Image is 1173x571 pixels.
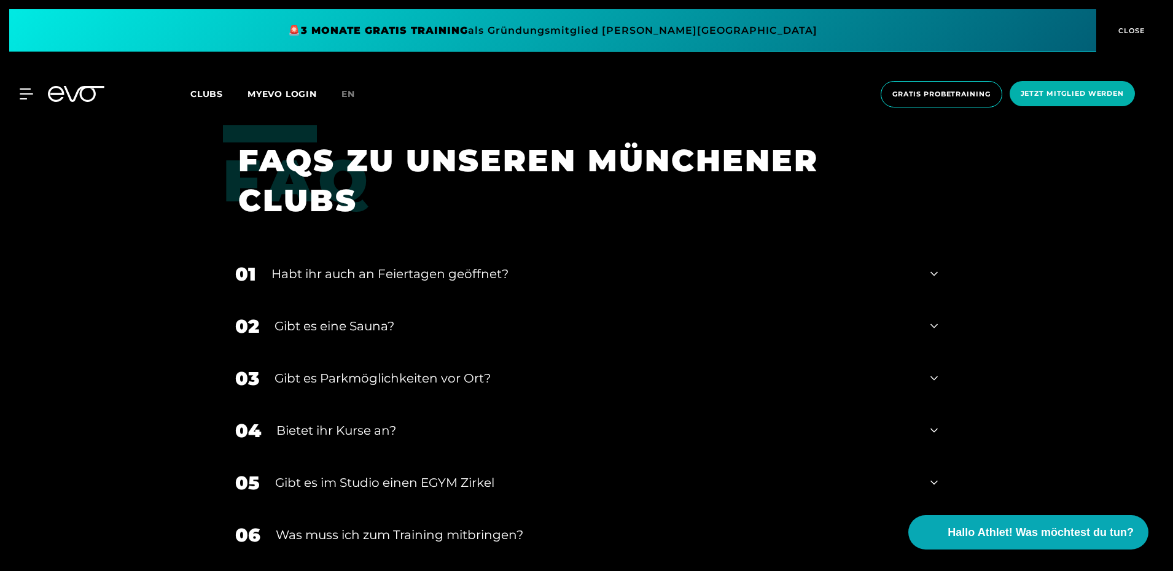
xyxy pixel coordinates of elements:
span: Jetzt Mitglied werden [1021,88,1124,99]
span: Clubs [190,88,223,99]
button: CLOSE [1096,9,1164,52]
div: Habt ihr auch an Feiertagen geöffnet? [271,265,915,283]
div: 04 [235,417,261,445]
a: Jetzt Mitglied werden [1006,81,1139,107]
div: 02 [235,313,259,340]
div: 03 [235,365,259,392]
div: Gibt es Parkmöglichkeiten vor Ort? [275,369,915,387]
a: MYEVO LOGIN [247,88,317,99]
div: Gibt es im Studio einen EGYM Zirkel [275,473,915,492]
span: Hallo Athlet! Was möchtest du tun? [948,524,1134,541]
div: Bietet ihr Kurse an? [276,421,915,440]
div: 06 [235,521,260,549]
div: 05 [235,469,260,497]
a: en [341,87,370,101]
span: CLOSE [1115,25,1145,36]
div: Was muss ich zum Training mitbringen? [276,526,915,544]
a: Gratis Probetraining [877,81,1006,107]
div: Gibt es eine Sauna? [275,317,915,335]
button: Hallo Athlet! Was möchtest du tun? [908,515,1148,550]
h1: FAQS ZU UNSEREN MÜNCHENER CLUBS [238,141,919,220]
a: Clubs [190,88,247,99]
div: 01 [235,260,256,288]
span: en [341,88,355,99]
span: Gratis Probetraining [892,89,991,99]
